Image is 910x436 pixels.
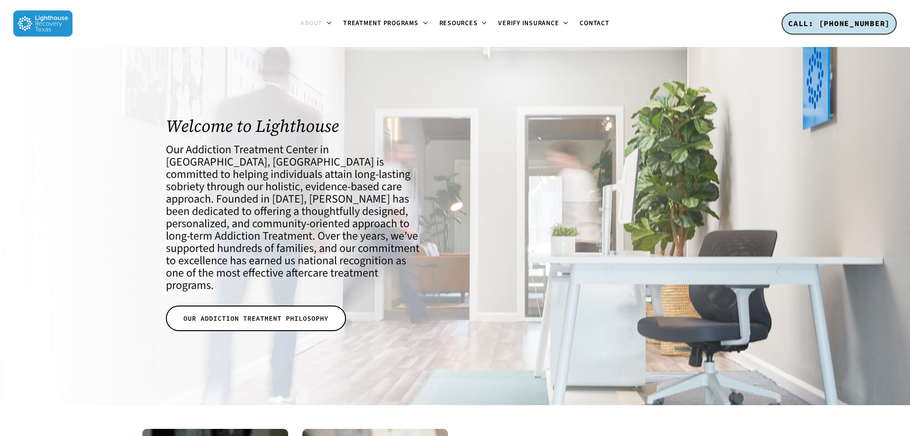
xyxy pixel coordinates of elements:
a: About [295,20,337,28]
span: Treatment Programs [343,19,419,28]
a: Resources [434,20,493,28]
a: Contact [574,20,615,27]
span: About [300,19,322,28]
span: Contact [580,19,609,28]
a: OUR ADDICTION TREATMENT PHILOSOPHY [166,306,346,331]
span: Resources [439,19,478,28]
span: CALL: [PHONE_NUMBER] [788,19,890,28]
h4: Our Addiction Treatment Center in [GEOGRAPHIC_DATA], [GEOGRAPHIC_DATA] is committed to helping in... [166,144,425,292]
a: Treatment Programs [337,20,434,28]
img: Lighthouse Recovery Texas [13,10,73,37]
span: OUR ADDICTION TREATMENT PHILOSOPHY [183,314,328,323]
a: CALL: [PHONE_NUMBER] [782,12,897,35]
h1: Welcome to Lighthouse [166,116,425,136]
span: Verify Insurance [498,19,559,28]
a: Verify Insurance [492,20,574,28]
